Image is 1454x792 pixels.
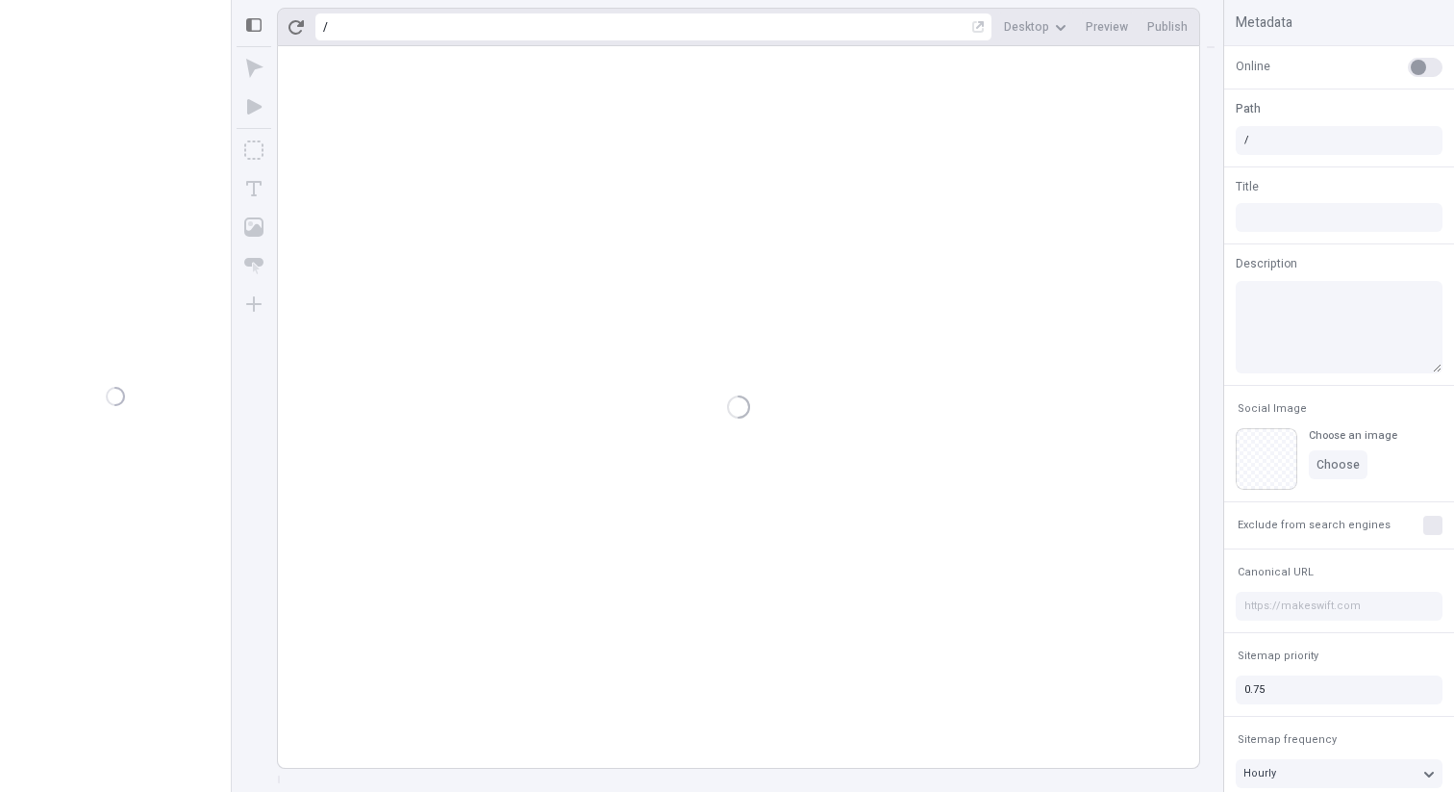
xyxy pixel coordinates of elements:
button: Preview [1078,13,1136,41]
button: Choose [1309,450,1367,479]
button: Publish [1140,13,1195,41]
span: Online [1236,58,1270,75]
button: Exclude from search engines [1234,514,1394,537]
span: Publish [1147,19,1188,35]
div: Choose an image [1309,428,1397,443]
input: https://makeswift.com [1236,592,1442,621]
span: Sitemap frequency [1238,732,1337,747]
button: Desktop [996,13,1074,41]
span: Hourly [1243,765,1276,781]
span: Exclude from search engines [1238,518,1391,532]
button: Box [237,133,271,167]
span: Sitemap priority [1238,649,1318,663]
span: Description [1236,255,1297,272]
span: Social Image [1238,401,1307,416]
button: Sitemap frequency [1234,728,1341,752]
span: Title [1236,178,1259,195]
button: Sitemap priority [1234,645,1322,668]
span: Path [1236,100,1261,117]
button: Image [237,210,271,244]
button: Button [237,248,271,283]
button: Social Image [1234,397,1311,421]
span: Preview [1086,19,1128,35]
span: Desktop [1004,19,1049,35]
button: Text [237,171,271,206]
button: Hourly [1236,759,1442,788]
button: Canonical URL [1234,561,1317,584]
span: Canonical URL [1238,565,1314,579]
div: / [323,19,328,35]
span: Choose [1316,457,1360,473]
